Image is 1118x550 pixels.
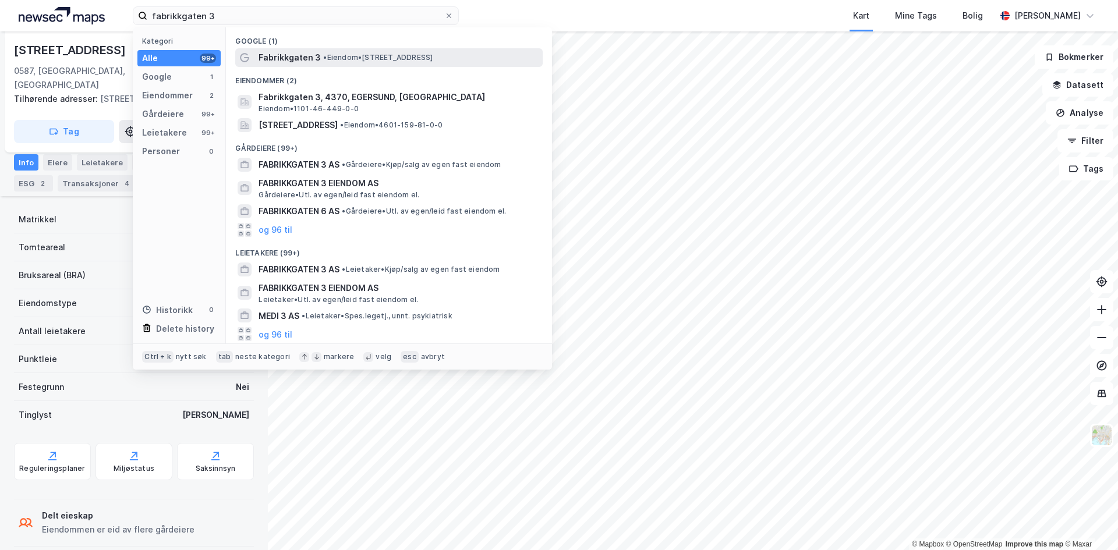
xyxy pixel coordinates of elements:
div: Tinglyst [19,408,52,422]
div: [PERSON_NAME] [182,408,249,422]
div: Leietakere [77,154,128,171]
img: Z [1091,424,1113,446]
input: Søk på adresse, matrikkel, gårdeiere, leietakere eller personer [147,7,444,24]
div: [PERSON_NAME] [1014,9,1081,23]
div: Bolig [963,9,983,23]
span: Gårdeiere • Utl. av egen/leid fast eiendom el. [259,190,419,200]
div: 0 [207,147,216,156]
div: velg [376,352,391,361]
span: Fabrikkgaten 3 [259,51,321,65]
div: 0 [207,305,216,314]
button: og 96 til [259,327,292,341]
div: ESG [14,175,53,191]
div: 2 [37,178,48,189]
div: Bruksareal (BRA) [19,268,86,282]
span: Leietaker • Spes.legetj., unnt. psykiatrisk [302,311,452,321]
div: Matrikkel [19,212,56,226]
div: Google [142,70,172,84]
div: markere [324,352,354,361]
div: 99+ [200,109,216,119]
span: FABRIKKGATEN 3 AS [259,262,339,276]
span: FABRIKKGATEN 6 AS [259,204,339,218]
div: Festegrunn [19,380,64,394]
div: Saksinnsyn [196,464,236,473]
iframe: Chat Widget [1060,494,1118,550]
div: Kart [853,9,869,23]
div: Eiendommer (2) [226,67,552,88]
div: Reguleringsplaner [19,464,85,473]
span: • [340,120,344,129]
div: 4 [121,178,133,189]
div: Eiendommen er eid av flere gårdeiere [42,523,194,537]
button: Filter [1057,129,1113,152]
div: Delt eieskap [42,509,194,523]
div: [STREET_ADDRESS] [14,92,245,106]
div: 99+ [200,54,216,63]
span: Leietaker • Kjøp/salg av egen fast eiendom [342,265,500,274]
span: Tilhørende adresser: [14,94,100,104]
button: Bokmerker [1035,45,1113,69]
span: MEDI 3 AS [259,309,299,323]
div: Kategori [142,37,221,45]
span: Eiendom • 4601-159-81-0-0 [340,120,443,130]
div: Eiere [43,154,72,171]
div: tab [216,351,233,363]
span: • [323,53,327,62]
div: Google (1) [226,27,552,48]
div: Eiendomstype [19,296,77,310]
div: Historikk [142,303,193,317]
div: neste kategori [235,352,290,361]
a: Improve this map [1006,540,1063,548]
span: • [342,160,345,169]
div: [STREET_ADDRESS] [14,41,128,59]
a: OpenStreetMap [946,540,1003,548]
div: Transaksjoner [58,175,137,191]
button: Analyse [1046,101,1113,125]
button: Tags [1059,157,1113,180]
button: Datasett [1042,73,1113,97]
div: Alle [142,51,158,65]
span: Leietaker • Utl. av egen/leid fast eiendom el. [259,295,418,304]
div: Eiendommer [142,88,193,102]
a: Mapbox [912,540,944,548]
div: 99+ [200,128,216,137]
div: avbryt [421,352,445,361]
div: Ctrl + k [142,351,174,363]
span: Gårdeiere • Utl. av egen/leid fast eiendom el. [342,207,506,216]
div: Nei [236,380,249,394]
span: Eiendom • 1101-46-449-0-0 [259,104,359,113]
span: FABRIKKGATEN 3 EIENDOM AS [259,176,538,190]
div: nytt søk [176,352,207,361]
div: 2 [207,91,216,100]
div: Gårdeiere [142,107,184,121]
span: Gårdeiere • Kjøp/salg av egen fast eiendom [342,160,501,169]
div: esc [401,351,419,363]
div: Miljøstatus [114,464,154,473]
button: og 96 til [259,223,292,237]
div: Datasett [132,154,176,171]
img: logo.a4113a55bc3d86da70a041830d287a7e.svg [19,7,105,24]
div: Leietakere (99+) [226,239,552,260]
span: FABRIKKGATEN 3 EIENDOM AS [259,281,538,295]
span: [STREET_ADDRESS] [259,118,338,132]
span: • [342,265,345,274]
div: Mine Tags [895,9,937,23]
span: Eiendom • [STREET_ADDRESS] [323,53,433,62]
div: Punktleie [19,352,57,366]
div: Kontrollprogram for chat [1060,494,1118,550]
div: Tomteareal [19,240,65,254]
div: Personer [142,144,180,158]
div: Leietakere [142,126,187,140]
span: • [342,207,345,215]
span: FABRIKKGATEN 3 AS [259,158,339,172]
div: Gårdeiere (99+) [226,134,552,155]
div: Antall leietakere [19,324,86,338]
button: Tag [14,120,114,143]
span: • [302,311,305,320]
span: Fabrikkgaten 3, 4370, EGERSUND, [GEOGRAPHIC_DATA] [259,90,538,104]
div: Delete history [156,322,214,336]
div: 0587, [GEOGRAPHIC_DATA], [GEOGRAPHIC_DATA] [14,64,165,92]
div: Info [14,154,38,171]
div: 1 [207,72,216,81]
